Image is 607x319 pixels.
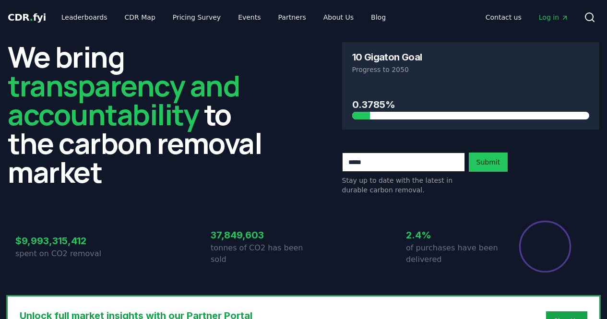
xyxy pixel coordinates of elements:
p: tonnes of CO2 has been sold [211,242,304,265]
span: CDR fyi [8,12,46,23]
h2: We bring to the carbon removal market [8,42,265,186]
h3: 0.3785% [352,97,590,112]
span: Log in [539,12,569,22]
p: of purchases have been delivered [406,242,499,265]
a: Log in [531,9,576,26]
nav: Main [54,9,393,26]
a: Contact us [478,9,529,26]
p: Stay up to date with the latest in durable carbon removal. [342,176,465,195]
p: Progress to 2050 [352,65,590,74]
a: Leaderboards [54,9,115,26]
div: Percentage of sales delivered [518,220,572,273]
span: transparency and accountability [8,66,239,134]
h3: 37,849,603 [211,228,304,242]
nav: Main [478,9,576,26]
span: . [30,12,33,23]
a: Pricing Survey [165,9,228,26]
button: Submit [469,153,508,172]
h3: 10 Gigaton Goal [352,52,422,62]
a: About Us [316,9,361,26]
a: Partners [271,9,314,26]
h3: 2.4% [406,228,499,242]
a: CDR Map [117,9,163,26]
a: Blog [363,9,393,26]
h3: $9,993,315,412 [15,234,108,248]
p: spent on CO2 removal [15,248,108,260]
a: CDR.fyi [8,11,46,24]
a: Events [230,9,268,26]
